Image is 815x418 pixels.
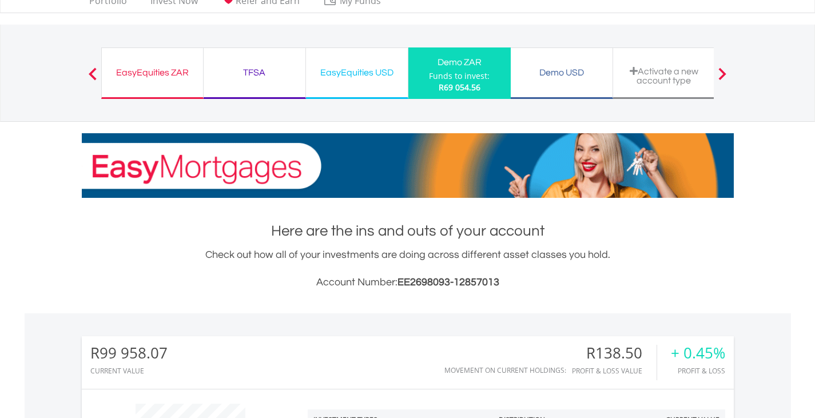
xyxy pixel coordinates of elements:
div: Movement on Current Holdings: [444,367,566,374]
div: Demo USD [518,65,606,81]
div: + 0.45% [671,345,725,361]
div: Demo ZAR [415,54,504,70]
div: R99 958.07 [90,345,168,361]
div: TFSA [210,65,299,81]
div: Check out how all of your investments are doing across different asset classes you hold. [82,247,734,290]
h3: Account Number: [82,274,734,290]
span: R69 054.56 [439,82,480,93]
div: Profit & Loss Value [572,367,657,375]
div: R138.50 [572,345,657,361]
div: Profit & Loss [671,367,725,375]
div: EasyEquities USD [313,65,401,81]
img: EasyMortage Promotion Banner [82,133,734,198]
div: Activate a new account type [620,66,708,85]
div: Funds to invest: [429,70,490,82]
span: EE2698093-12857013 [397,277,499,288]
div: CURRENT VALUE [90,367,168,375]
h1: Here are the ins and outs of your account [82,221,734,241]
div: EasyEquities ZAR [109,65,196,81]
